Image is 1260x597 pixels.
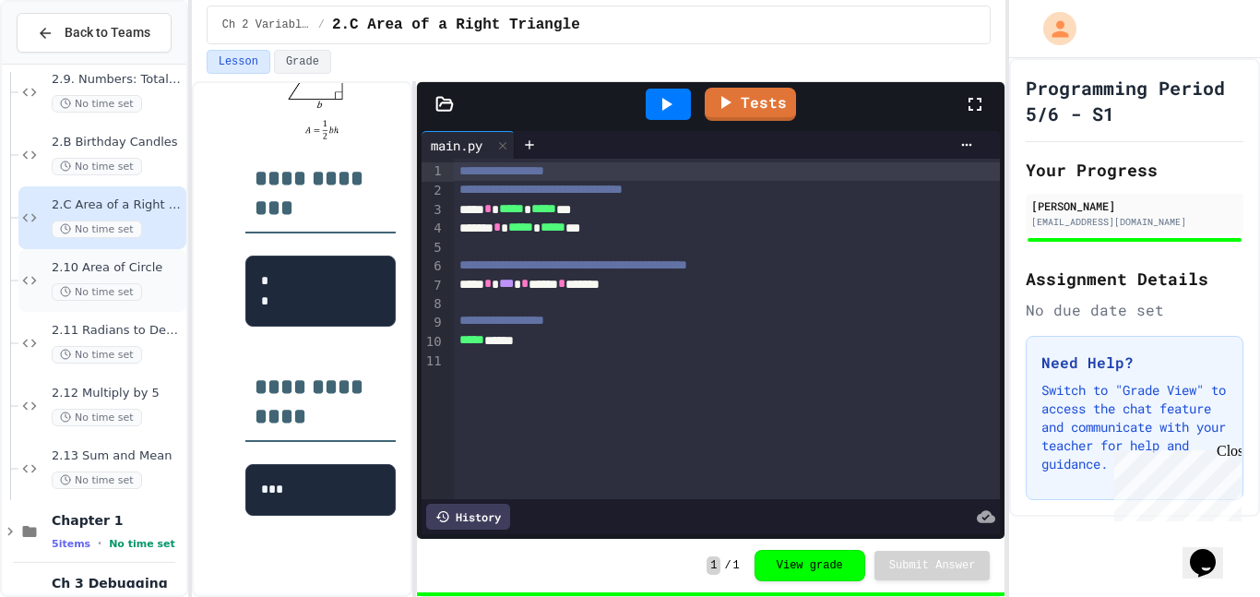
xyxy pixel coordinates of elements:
[52,575,183,591] span: Ch 3 Debugging
[422,257,445,277] div: 6
[52,158,142,175] span: No time set
[422,136,492,155] div: main.py
[707,556,720,575] span: 1
[422,314,445,333] div: 9
[52,512,183,529] span: Chapter 1
[1026,157,1243,183] h2: Your Progress
[1183,523,1242,579] iframe: chat widget
[52,135,183,150] span: 2.B Birthday Candles
[1024,7,1081,50] div: My Account
[422,182,445,201] div: 2
[422,131,515,159] div: main.py
[426,504,510,530] div: History
[52,346,142,364] span: No time set
[52,197,183,213] span: 2.C Area of a Right Triangle
[755,550,865,581] button: View grade
[17,13,172,53] button: Back to Teams
[422,162,445,182] div: 1
[1031,197,1238,214] div: [PERSON_NAME]
[422,239,445,257] div: 5
[422,277,445,296] div: 7
[274,50,331,74] button: Grade
[52,323,183,339] span: 2.11 Radians to Degree
[874,551,991,580] button: Submit Answer
[889,558,976,573] span: Submit Answer
[422,352,445,371] div: 11
[222,18,311,32] span: Ch 2 Variables, Statements & Expressions
[1107,443,1242,521] iframe: chat widget
[705,88,796,121] a: Tests
[7,7,127,117] div: Chat with us now!Close
[422,220,445,239] div: 4
[98,536,101,551] span: •
[52,472,142,489] span: No time set
[1026,266,1243,292] h2: Assignment Details
[733,558,740,573] span: 1
[422,201,445,221] div: 3
[65,23,150,42] span: Back to Teams
[318,18,325,32] span: /
[109,538,175,550] span: No time set
[52,409,142,426] span: No time set
[52,95,142,113] span: No time set
[52,283,142,301] span: No time set
[52,386,183,401] span: 2.12 Multiply by 5
[1031,215,1238,229] div: [EMAIL_ADDRESS][DOMAIN_NAME]
[1041,352,1228,374] h3: Need Help?
[724,558,731,573] span: /
[52,72,183,88] span: 2.9. Numbers: Total cost
[1041,381,1228,473] p: Switch to "Grade View" to access the chat feature and communicate with your teacher for help and ...
[1026,75,1243,126] h1: Programming Period 5/6 - S1
[52,538,90,550] span: 5 items
[52,260,183,276] span: 2.10 Area of Circle
[1026,299,1243,321] div: No due date set
[332,14,580,36] span: 2.C Area of a Right Triangle
[422,295,445,314] div: 8
[52,221,142,238] span: No time set
[52,448,183,464] span: 2.13 Sum and Mean
[422,333,445,352] div: 10
[207,50,270,74] button: Lesson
